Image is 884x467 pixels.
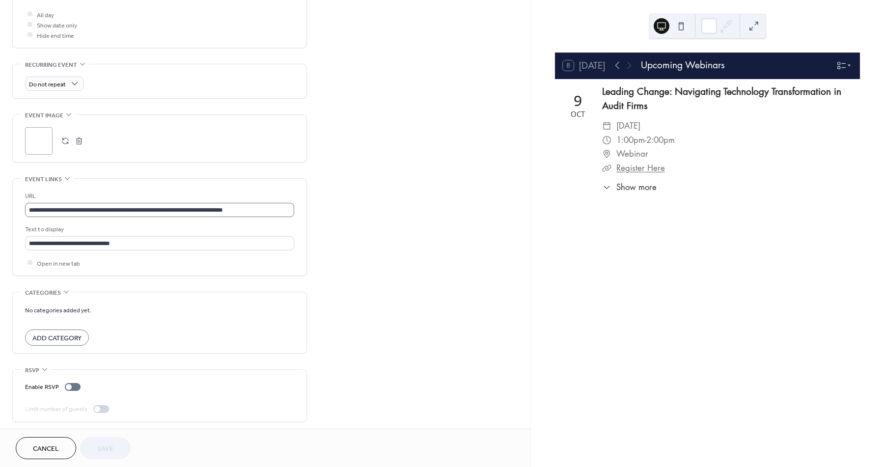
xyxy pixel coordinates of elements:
[25,305,91,315] span: No categories added yet.
[16,437,76,459] button: Cancel
[602,181,657,193] button: ​Show more
[616,181,657,193] span: Show more
[602,147,611,161] div: ​
[25,191,292,201] div: URL
[602,85,841,112] a: Leading Change: Navigating Technology Transformation in Audit Firms
[25,127,53,155] div: ;
[29,79,66,90] span: Do not repeat
[25,60,77,70] span: Recurring event
[37,10,54,20] span: All day
[37,258,80,269] span: Open in new tab
[25,288,61,298] span: Categories
[574,93,582,108] div: 9
[25,382,59,392] div: Enable RSVP
[616,163,665,173] a: Register Here
[33,444,59,454] span: Cancel
[25,224,292,235] div: Text to display
[571,110,585,118] div: Oct
[646,133,675,147] span: 2:00pm
[25,174,62,185] span: Event links
[25,330,89,346] button: Add Category
[37,30,74,41] span: Hide end time
[641,58,725,73] div: Upcoming Webinars
[616,119,640,133] span: [DATE]
[616,133,645,147] span: 1:00pm
[25,110,63,121] span: Event image
[602,119,611,133] div: ​
[616,147,648,161] span: Webinar
[37,20,77,30] span: Show date only
[602,181,611,193] div: ​
[645,133,646,147] span: -
[25,365,39,376] span: RSVP
[32,333,82,343] span: Add Category
[602,133,611,147] div: ​
[602,161,611,175] div: ​
[25,404,87,414] div: Limit number of guests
